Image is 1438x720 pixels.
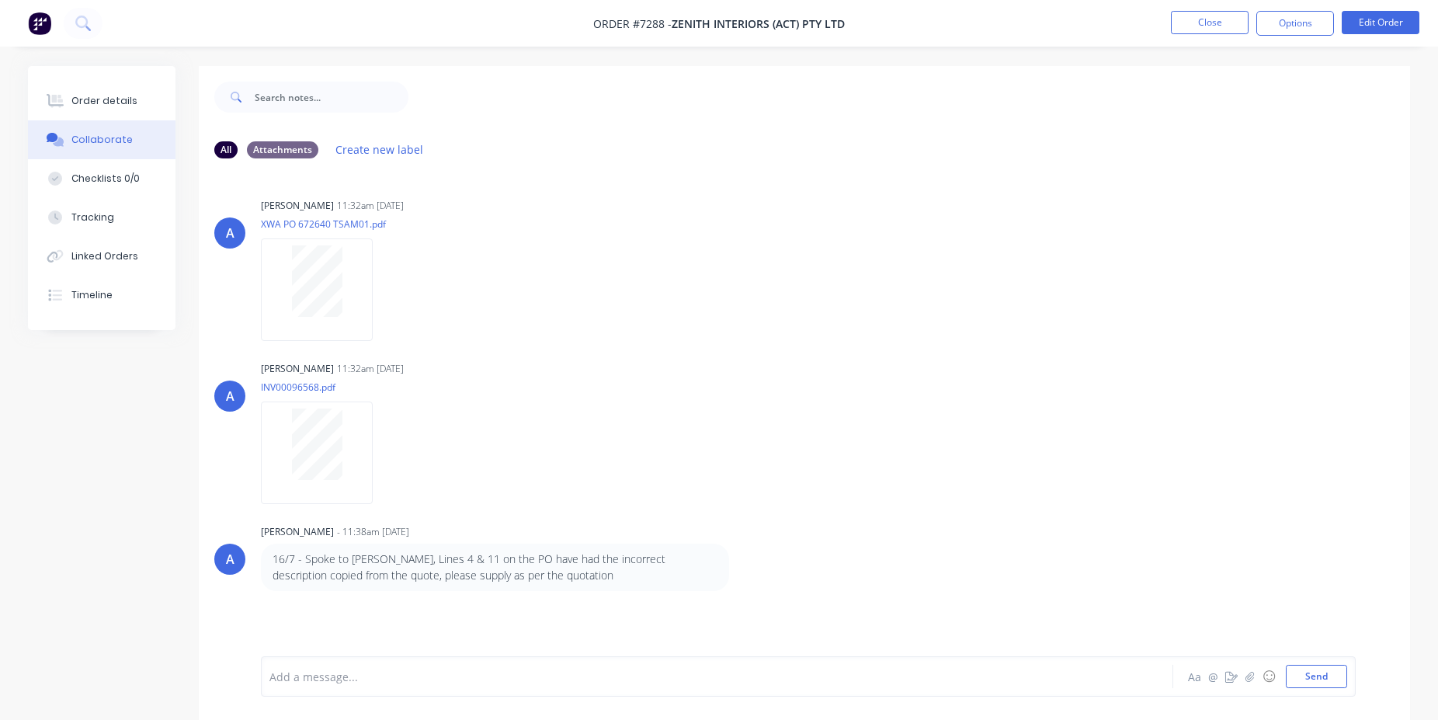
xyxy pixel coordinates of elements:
[1185,667,1204,686] button: Aa
[28,120,175,159] button: Collaborate
[214,141,238,158] div: All
[71,210,114,224] div: Tracking
[28,82,175,120] button: Order details
[261,362,334,376] div: [PERSON_NAME]
[1342,11,1419,34] button: Edit Order
[337,362,404,376] div: 11:32am [DATE]
[261,199,334,213] div: [PERSON_NAME]
[337,525,409,539] div: - 11:38am [DATE]
[28,237,175,276] button: Linked Orders
[247,141,318,158] div: Attachments
[28,198,175,237] button: Tracking
[71,249,138,263] div: Linked Orders
[1259,667,1278,686] button: ☺
[71,133,133,147] div: Collaborate
[261,381,388,394] p: INV00096568.pdf
[28,12,51,35] img: Factory
[328,139,432,160] button: Create new label
[71,172,140,186] div: Checklists 0/0
[226,387,234,405] div: A
[672,16,845,31] span: Zenith Interiors (ACT) Pty Ltd
[28,276,175,315] button: Timeline
[1204,667,1222,686] button: @
[1171,11,1249,34] button: Close
[28,159,175,198] button: Checklists 0/0
[226,550,234,569] div: A
[71,94,137,108] div: Order details
[337,199,404,213] div: 11:32am [DATE]
[255,82,408,113] input: Search notes...
[261,217,388,231] p: XWA PO 672640 TSAM01.pdf
[273,551,717,583] p: 16/7 - Spoke to [PERSON_NAME], Lines 4 & 11 on the PO have had the incorrect description copied f...
[261,525,334,539] div: [PERSON_NAME]
[71,288,113,302] div: Timeline
[593,16,672,31] span: Order #7288 -
[1256,11,1334,36] button: Options
[1286,665,1347,688] button: Send
[226,224,234,242] div: A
